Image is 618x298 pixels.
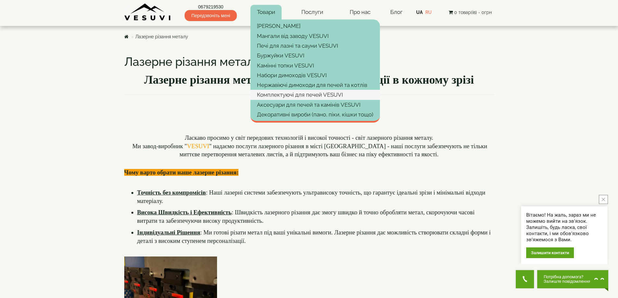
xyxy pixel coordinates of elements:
[124,3,171,21] img: Завод VESUVI
[131,143,489,158] span: Ми завод-виробник " " надаємо послуги лазерного різання в місті [GEOGRAPHIC_DATA] - наші послуги ...
[187,143,209,149] a: VESUVI
[250,41,380,51] a: Печі для лазні та сауни VESUVI
[250,31,380,41] a: Мангали від заводу VESUVI
[250,110,380,119] a: Декоративні вироби (пано, піки, кішки тощо)
[250,70,380,80] a: Набори димоходів VESUVI
[185,4,237,10] a: 0679219530
[250,90,380,100] a: Комплектуючі для печей VESUVI
[447,9,494,16] button: 0 товар(ів) - 0грн
[250,100,380,110] a: Аксесуари для печей та камінів VESUVI
[295,5,330,20] a: Послуги
[250,80,380,90] a: Нержавіючі димоходи для печей та котлів
[137,189,487,204] span: : Наші лазерні системи забезпечують ультрависоку точність, що гарантує ідеальні зрізи і мінімальн...
[544,275,591,279] span: Потрібна допомога?
[526,247,574,258] div: Залишити контакти
[250,51,380,60] a: Буржуйки VESUVI
[526,212,602,243] div: Вітаємо! На жаль, зараз ми не можемо вийти на зв'язок. Залишіть, будь ласка, свої контакти, і ми ...
[416,10,423,15] a: UA
[537,270,608,288] button: Chat button
[544,279,591,284] span: Залиште повідомлення
[599,195,608,204] button: close button
[137,209,232,216] u: Висока Швидкість і Ефективність
[137,189,206,196] u: Точність без компромісів
[425,10,432,15] a: RU
[137,229,200,236] u: Індивідуальні Рішення
[454,10,492,15] span: 0 товар(ів) - 0грн
[250,21,380,31] a: [PERSON_NAME]
[390,9,403,15] a: Блог
[137,229,492,244] span: : Ми готові різати метал під ваші унікальні вимоги. Лазерне різання дає можливість створювати скл...
[250,5,282,20] a: Товари
[250,61,380,70] a: Камінні топки VESUVI
[343,5,377,20] a: Про нас
[137,209,476,224] span: : Швидкість лазерного різання дає змогу швидко й точно обробляти метал, скорочуючи часові витрати...
[185,134,433,141] span: Ласкаво просимо у світ передових технологій і високої точності - світ лазерного різання металу.
[516,270,534,288] button: Get Call button
[135,34,188,39] a: Лазерне різання металу
[124,169,239,176] span: Чому варто обрати наше лазерне різання:
[144,73,474,86] b: Лазерне різання металу: Точність та Інновації в кожному зрізі
[124,55,494,68] h1: Лазерне різання металу
[185,10,237,21] span: Передзвоніть мені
